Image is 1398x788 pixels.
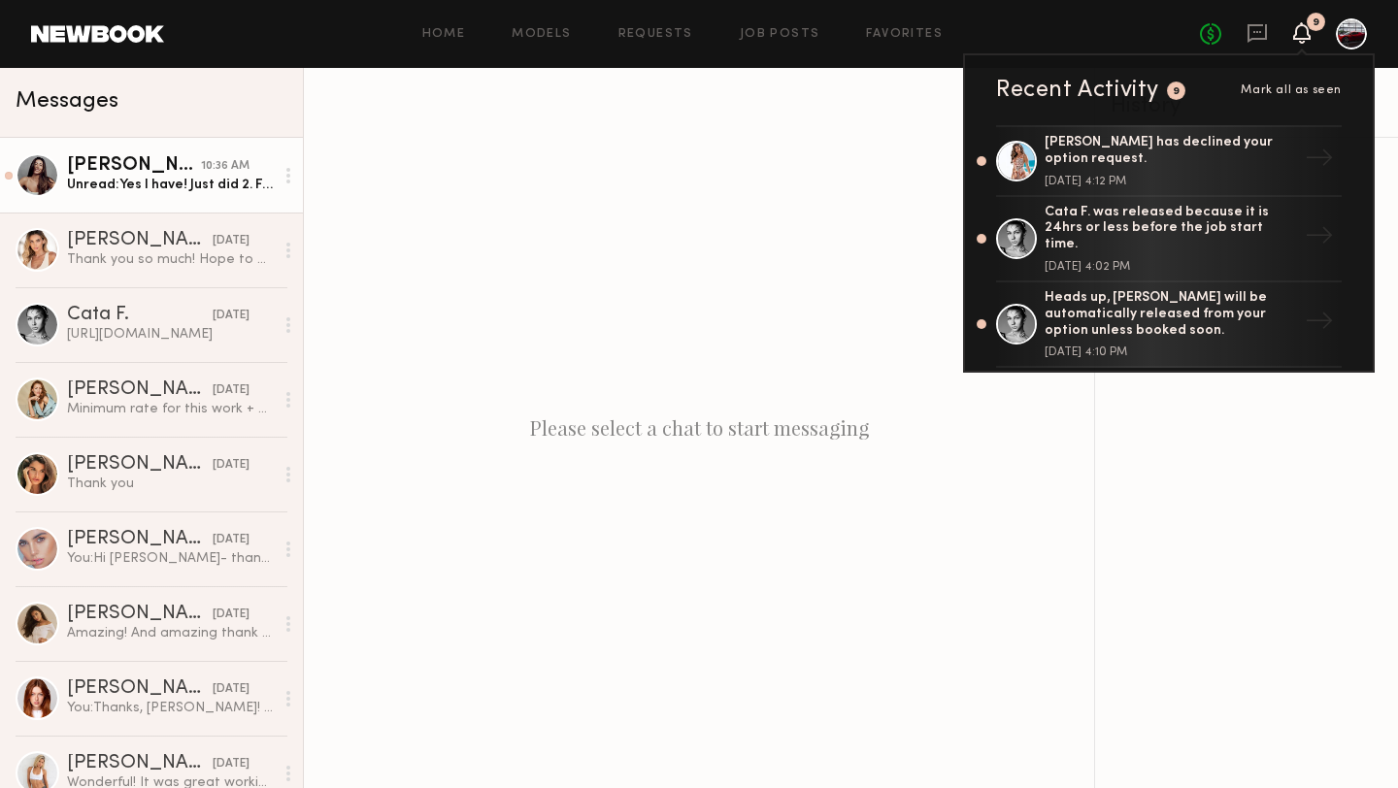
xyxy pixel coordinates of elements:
div: [PERSON_NAME] [67,754,213,773]
a: Heads up, [PERSON_NAME] will be automatically released from your option unless booked soon.[DATE]... [996,282,1342,368]
div: [PERSON_NAME] [67,605,213,624]
div: Thank you so much! Hope to work with you again in the future. Have a great week! :) [67,250,274,269]
a: Models [512,28,571,41]
div: [DATE] [213,680,250,699]
div: [URL][DOMAIN_NAME] [67,325,274,344]
div: [DATE] [213,307,250,325]
div: [DATE] [213,606,250,624]
div: Heads up, [PERSON_NAME] will be automatically released from your option unless booked soon. [1045,290,1297,339]
div: → [1297,213,1342,264]
div: Cata F. was released because it is 24hrs or less before the job start time. [1045,205,1297,253]
div: [DATE] [213,531,250,549]
a: Home [422,28,466,41]
div: [DATE] 4:10 PM [1045,346,1297,358]
div: Recent Activity [996,79,1159,102]
div: [PERSON_NAME] [67,156,201,176]
div: Cata F. [67,306,213,325]
div: Please select a chat to start messaging [304,68,1094,788]
div: [PERSON_NAME] [67,380,213,400]
div: [PERSON_NAME] has declined your option request. [1045,135,1297,168]
div: → [1297,299,1342,349]
div: [DATE] 4:02 PM [1045,261,1297,273]
a: Requests [618,28,693,41]
div: [DATE] [213,381,250,400]
div: [DATE] [213,232,250,250]
a: Job Posts [740,28,820,41]
div: [DATE] [213,755,250,773]
div: [PERSON_NAME] [67,455,213,475]
a: Cata F. was released because it is 24hrs or less before the job start time.[DATE] 4:02 PM→ [996,197,1342,282]
div: → [1297,136,1342,186]
div: [DATE] 4:12 PM [1045,176,1297,187]
a: Favorites [866,28,943,41]
div: [PERSON_NAME] [67,530,213,549]
a: [PERSON_NAME] has declined your option request.[DATE] 4:12 PM→ [996,125,1342,197]
div: 9 [1313,17,1319,28]
div: You: Hi [PERSON_NAME]- thank you so much! It was great working with you :) [67,549,274,568]
div: [PERSON_NAME] [PERSON_NAME] [67,231,213,250]
div: [PERSON_NAME] [67,679,213,699]
span: Mark all as seen [1241,84,1342,96]
div: [DATE] [213,456,250,475]
div: You: Thanks, [PERSON_NAME]! It was a pleasure working with you! :) Also, if you'd like to join ou... [67,699,274,717]
span: Messages [16,90,118,113]
div: Minimum rate for this work + usage is 2K [67,400,274,418]
div: 9 [1173,86,1181,97]
div: Thank you [67,475,274,493]
div: Unread: Yes I have! Just did 2. For that test [67,176,274,194]
div: 10:36 AM [201,157,250,176]
div: Amazing! And amazing thank you! [67,624,274,642]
